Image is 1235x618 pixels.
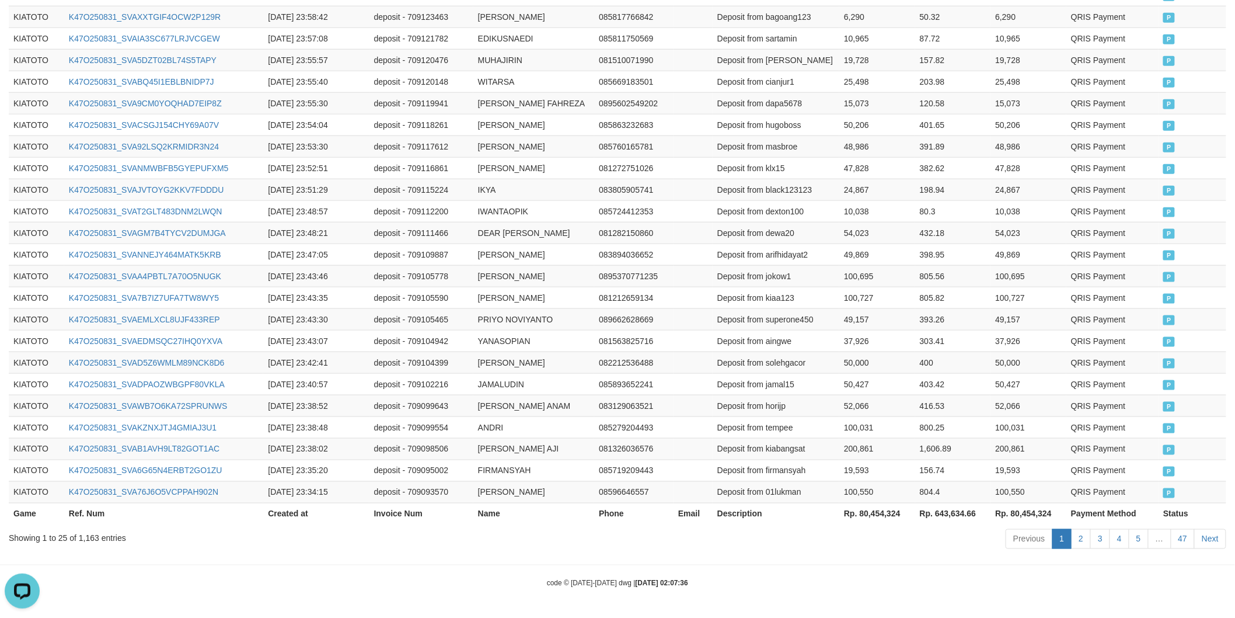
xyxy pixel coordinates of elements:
[1148,529,1171,549] a: …
[915,179,991,200] td: 198.94
[839,481,915,503] td: 100,550
[1163,164,1175,174] span: PAID
[594,71,674,92] td: 085669183501
[473,460,594,481] td: FIRMANSYAH
[990,352,1066,373] td: 50,000
[69,336,222,346] a: K47O250831_SVAEDMSQC27IHQ0YXVA
[369,481,473,503] td: deposit - 709093570
[594,373,674,395] td: 085893652241
[915,136,991,157] td: 391.89
[713,244,839,265] td: Deposit from arifhidayat2
[69,228,226,238] a: K47O250831_SVAGM7B4TYCV2DUMJGA
[1090,529,1110,549] a: 3
[594,481,674,503] td: 08596646557
[839,136,915,157] td: 48,986
[1066,222,1159,244] td: QRIS Payment
[915,92,991,114] td: 120.58
[263,92,369,114] td: [DATE] 23:55:30
[990,27,1066,49] td: 10,965
[839,395,915,416] td: 52,066
[713,27,839,49] td: Deposit from sartamin
[473,6,594,27] td: [PERSON_NAME]
[473,136,594,157] td: [PERSON_NAME]
[713,114,839,136] td: Deposit from hugoboss
[839,92,915,114] td: 15,073
[1163,294,1175,304] span: PAID
[990,395,1066,416] td: 52,066
[594,503,674,525] th: Phone
[263,287,369,308] td: [DATE] 23:43:35
[594,200,674,222] td: 085724412353
[713,136,839,157] td: Deposit from masbroe
[990,481,1066,503] td: 100,550
[990,6,1066,27] td: 6,290
[915,222,991,244] td: 432.18
[713,481,839,503] td: Deposit from 01lukman
[263,481,369,503] td: [DATE] 23:34:15
[69,315,220,324] a: K47O250831_SVAEMLXCL8UJF433REP
[473,352,594,373] td: [PERSON_NAME]
[1006,529,1052,549] a: Previous
[69,401,228,411] a: K47O250831_SVAWB7O6KA72SPRUNWS
[263,136,369,157] td: [DATE] 23:53:30
[1163,467,1175,477] span: PAID
[1066,244,1159,265] td: QRIS Payment
[594,6,674,27] td: 085817766842
[1163,337,1175,347] span: PAID
[263,395,369,416] td: [DATE] 23:38:52
[674,503,713,525] th: Email
[369,222,473,244] td: deposit - 709111466
[263,460,369,481] td: [DATE] 23:35:20
[9,395,64,416] td: KIATOTO
[1066,352,1159,373] td: QRIS Payment
[69,55,217,65] a: K47O250831_SVA5DZT02BL74S5TAPY
[1194,529,1226,549] a: Next
[473,71,594,92] td: WITARSA
[1163,488,1175,498] span: PAID
[473,179,594,200] td: IKYA
[263,438,369,460] td: [DATE] 23:38:02
[713,352,839,373] td: Deposit from solehgacor
[473,287,594,308] td: [PERSON_NAME]
[1066,49,1159,71] td: QRIS Payment
[1066,416,1159,438] td: QRIS Payment
[839,157,915,179] td: 47,828
[915,114,991,136] td: 401.65
[369,71,473,92] td: deposit - 709120148
[713,287,839,308] td: Deposit from kiaa123
[594,222,674,244] td: 081282150860
[473,265,594,287] td: [PERSON_NAME]
[69,207,222,216] a: K47O250831_SVAT2GLT483DNM2LWQN
[263,330,369,352] td: [DATE] 23:43:07
[915,330,991,352] td: 303.41
[473,157,594,179] td: [PERSON_NAME]
[990,114,1066,136] td: 50,206
[369,92,473,114] td: deposit - 709119941
[263,6,369,27] td: [DATE] 23:58:42
[5,5,40,40] button: Open LiveChat chat widget
[1163,272,1175,282] span: PAID
[1066,330,1159,352] td: QRIS Payment
[1066,179,1159,200] td: QRIS Payment
[69,423,217,432] a: K47O250831_SVAKZNXJTJ4GMIAJ3U1
[473,114,594,136] td: [PERSON_NAME]
[1163,56,1175,66] span: PAID
[839,49,915,71] td: 19,728
[369,352,473,373] td: deposit - 709104399
[69,34,220,43] a: K47O250831_SVAIA3SC677LRJVCGEW
[839,244,915,265] td: 49,869
[990,503,1066,525] th: Rp. 80,454,324
[473,395,594,416] td: [PERSON_NAME] ANAM
[69,120,219,130] a: K47O250831_SVACSGJ154CHY69A07V
[9,136,64,157] td: KIATOTO
[369,287,473,308] td: deposit - 709105590
[839,200,915,222] td: 10,038
[9,287,64,308] td: KIATOTO
[990,438,1066,460] td: 200,861
[263,222,369,244] td: [DATE] 23:48:21
[263,373,369,395] td: [DATE] 23:40:57
[1066,114,1159,136] td: QRIS Payment
[69,185,224,195] a: K47O250831_SVAJVTOYG2KKV7FDDDU
[839,265,915,287] td: 100,695
[9,200,64,222] td: KIATOTO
